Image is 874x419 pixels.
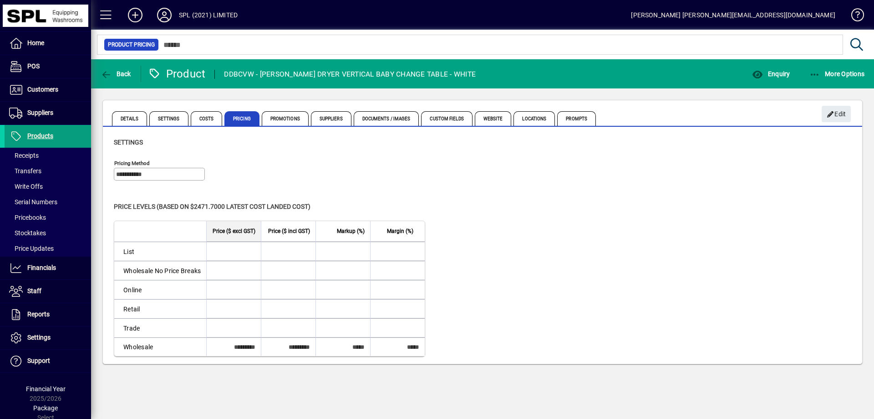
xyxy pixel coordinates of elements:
[27,39,44,47] span: Home
[513,111,555,126] span: Locations
[5,194,91,210] a: Serial Numbers
[5,210,91,225] a: Pricebooks
[5,32,91,55] a: Home
[224,111,259,126] span: Pricing
[121,7,150,23] button: Add
[27,357,50,364] span: Support
[844,2,863,31] a: Knowledge Base
[5,78,91,101] a: Customers
[5,55,91,78] a: POS
[27,334,51,341] span: Settings
[557,111,596,126] span: Prompts
[27,287,41,295] span: Staff
[5,326,91,349] a: Settings
[114,160,150,166] mat-label: Pricing method
[27,310,50,318] span: Reports
[9,167,41,175] span: Transfers
[114,299,206,318] td: Retail
[5,280,91,303] a: Staff
[5,257,91,279] a: Financials
[114,203,310,210] span: Price levels (based on $2471.7000 Latest cost landed cost)
[27,109,53,116] span: Suppliers
[5,350,91,372] a: Support
[5,102,91,124] a: Suppliers
[5,303,91,326] a: Reports
[9,214,46,221] span: Pricebooks
[149,111,188,126] span: Settings
[5,148,91,163] a: Receipts
[9,229,46,237] span: Stocktakes
[191,111,223,126] span: Costs
[101,70,131,78] span: Back
[421,111,472,126] span: Custom Fields
[750,66,792,82] button: Enquiry
[114,318,206,337] td: Trade
[114,261,206,280] td: Wholesale No Price Breaks
[9,198,57,206] span: Serial Numbers
[387,226,413,236] span: Margin (%)
[27,86,58,93] span: Customers
[809,70,865,78] span: More Options
[311,111,351,126] span: Suppliers
[148,67,206,81] div: Product
[752,70,790,78] span: Enquiry
[33,404,58,412] span: Package
[807,66,867,82] button: More Options
[91,66,141,82] app-page-header-button: Back
[5,241,91,256] a: Price Updates
[224,67,476,82] div: DDBCVW - [PERSON_NAME] DRYER VERTICAL BABY CHANGE TABLE - WHITE
[114,139,143,146] span: Settings
[27,264,56,271] span: Financials
[631,8,835,22] div: [PERSON_NAME] [PERSON_NAME][EMAIL_ADDRESS][DOMAIN_NAME]
[827,107,846,122] span: Edit
[114,242,206,261] td: List
[112,111,147,126] span: Details
[213,226,255,236] span: Price ($ excl GST)
[9,183,43,190] span: Write Offs
[475,111,512,126] span: Website
[5,179,91,194] a: Write Offs
[268,226,310,236] span: Price ($ incl GST)
[179,8,238,22] div: SPL (2021) LIMITED
[337,226,365,236] span: Markup (%)
[27,62,40,70] span: POS
[98,66,133,82] button: Back
[27,132,53,140] span: Products
[150,7,179,23] button: Profile
[114,337,206,356] td: Wholesale
[5,163,91,179] a: Transfers
[262,111,309,126] span: Promotions
[108,40,155,49] span: Product Pricing
[114,280,206,299] td: Online
[26,385,66,393] span: Financial Year
[822,106,851,122] button: Edit
[9,245,54,252] span: Price Updates
[354,111,419,126] span: Documents / Images
[5,225,91,241] a: Stocktakes
[9,152,39,159] span: Receipts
